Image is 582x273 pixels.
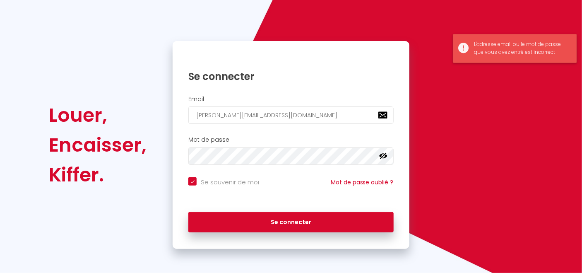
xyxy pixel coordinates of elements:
a: Mot de passe oublié ? [331,178,394,186]
div: L'adresse email ou le mot de passe que vous avez entré est incorrect [474,41,568,56]
input: Ton Email [188,106,394,124]
button: Se connecter [188,212,394,233]
h2: Email [188,96,394,103]
h1: Se connecter [188,70,394,83]
div: Kiffer. [49,160,147,190]
div: Encaisser, [49,130,147,160]
h2: Mot de passe [188,136,394,143]
div: Louer, [49,100,147,130]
